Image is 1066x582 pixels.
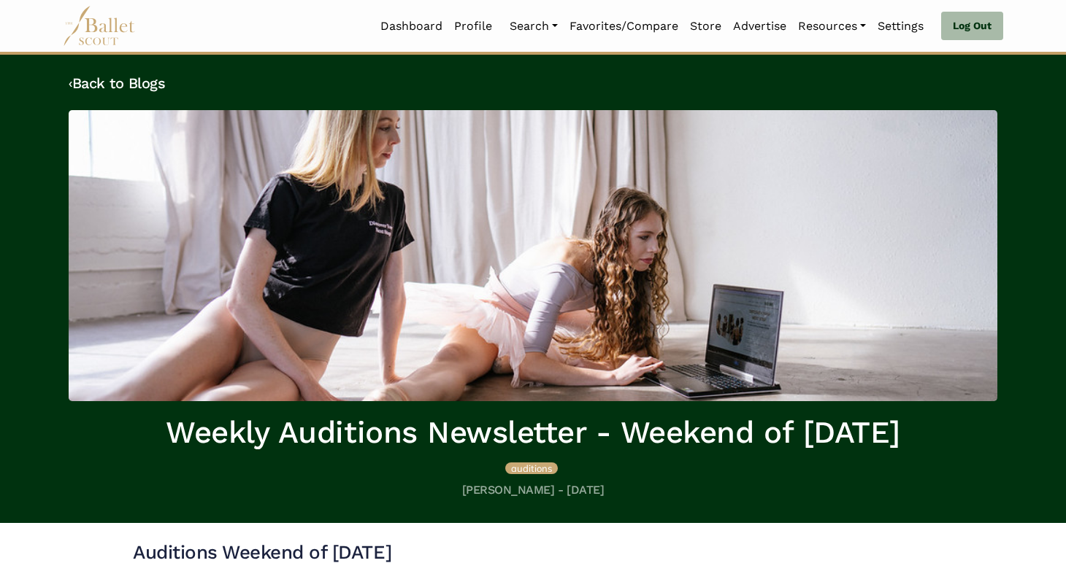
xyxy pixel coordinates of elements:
[941,12,1003,41] a: Log Out
[69,110,997,401] img: header_image.img
[505,460,558,475] a: auditions
[448,11,498,42] a: Profile
[727,11,792,42] a: Advertise
[133,540,933,565] h3: Auditions Weekend of [DATE]
[69,74,165,92] a: ‹Back to Blogs
[684,11,727,42] a: Store
[504,11,564,42] a: Search
[69,483,997,498] h5: [PERSON_NAME] - [DATE]
[511,462,552,474] span: auditions
[564,11,684,42] a: Favorites/Compare
[69,74,72,92] code: ‹
[792,11,872,42] a: Resources
[872,11,929,42] a: Settings
[375,11,448,42] a: Dashboard
[69,413,997,453] h1: Weekly Auditions Newsletter - Weekend of [DATE]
